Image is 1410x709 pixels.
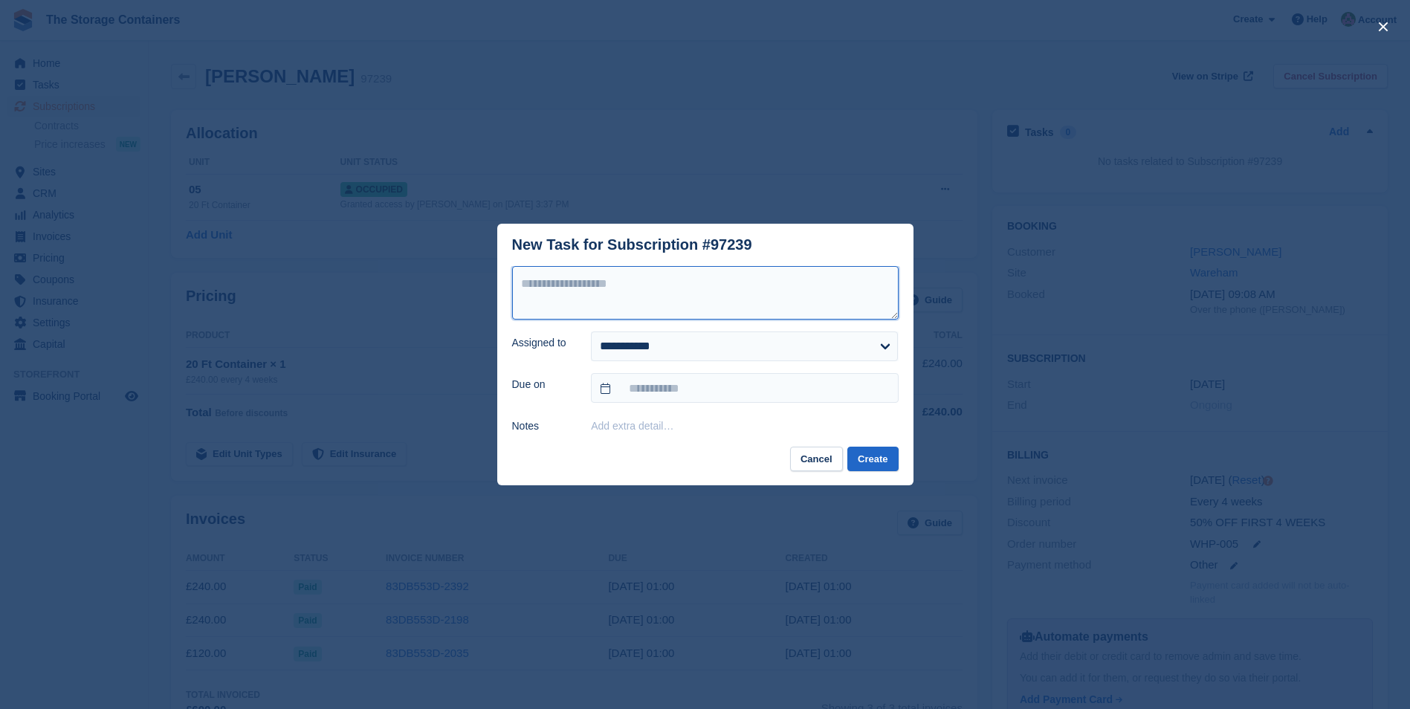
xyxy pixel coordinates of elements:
button: Create [847,447,898,471]
button: Add extra detail… [591,420,673,432]
label: Assigned to [512,335,574,351]
button: close [1371,15,1395,39]
label: Notes [512,418,574,434]
label: Due on [512,377,574,392]
button: Cancel [790,447,843,471]
div: New Task for Subscription #97239 [512,236,752,253]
